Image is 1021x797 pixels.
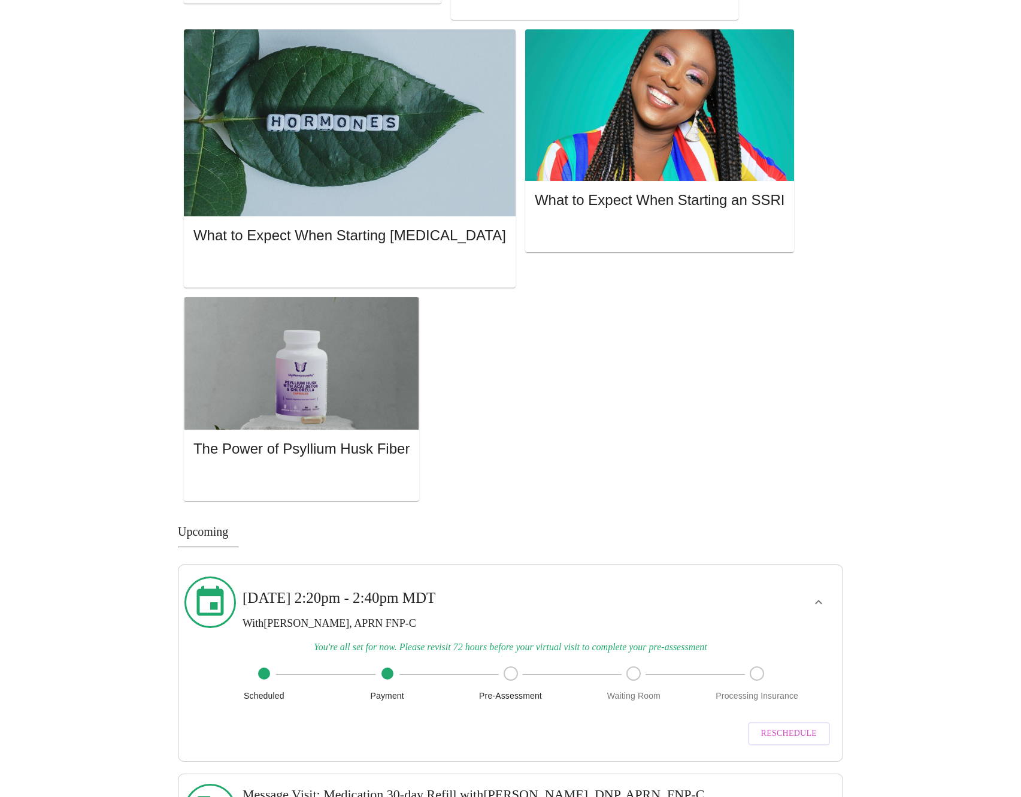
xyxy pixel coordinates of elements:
[745,716,834,751] a: Reschedule
[547,224,773,239] span: Read More
[331,690,444,702] span: Payment
[761,726,817,741] span: Reschedule
[193,256,506,277] button: Read More
[205,473,398,488] span: Read More
[577,690,690,702] span: Waiting Room
[243,617,714,630] h3: With [PERSON_NAME], APRN FNP-C
[535,221,785,242] button: Read More
[207,690,321,702] span: Scheduled
[193,473,413,484] a: Read More
[748,722,831,745] button: Reschedule
[205,259,494,274] span: Read More
[193,226,506,245] h5: What to Expect When Starting [MEDICAL_DATA]
[535,191,785,210] h5: What to Expect When Starting an SSRI
[193,260,509,270] a: Read More
[243,590,714,606] h3: [DATE] 2:20pm - 2:40pm MDT
[178,525,843,539] h3: Upcoming
[193,470,410,491] button: Read More
[804,588,833,617] button: show more
[535,225,788,235] a: Read More
[188,642,833,653] span: You're all set for now. Please revisit 72 hours before your virtual visit to complete your pre-as...
[700,690,814,702] span: Processing Insurance
[454,690,568,702] span: Pre-Assessment
[193,439,410,458] h5: The Power of Psyllium Husk Fiber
